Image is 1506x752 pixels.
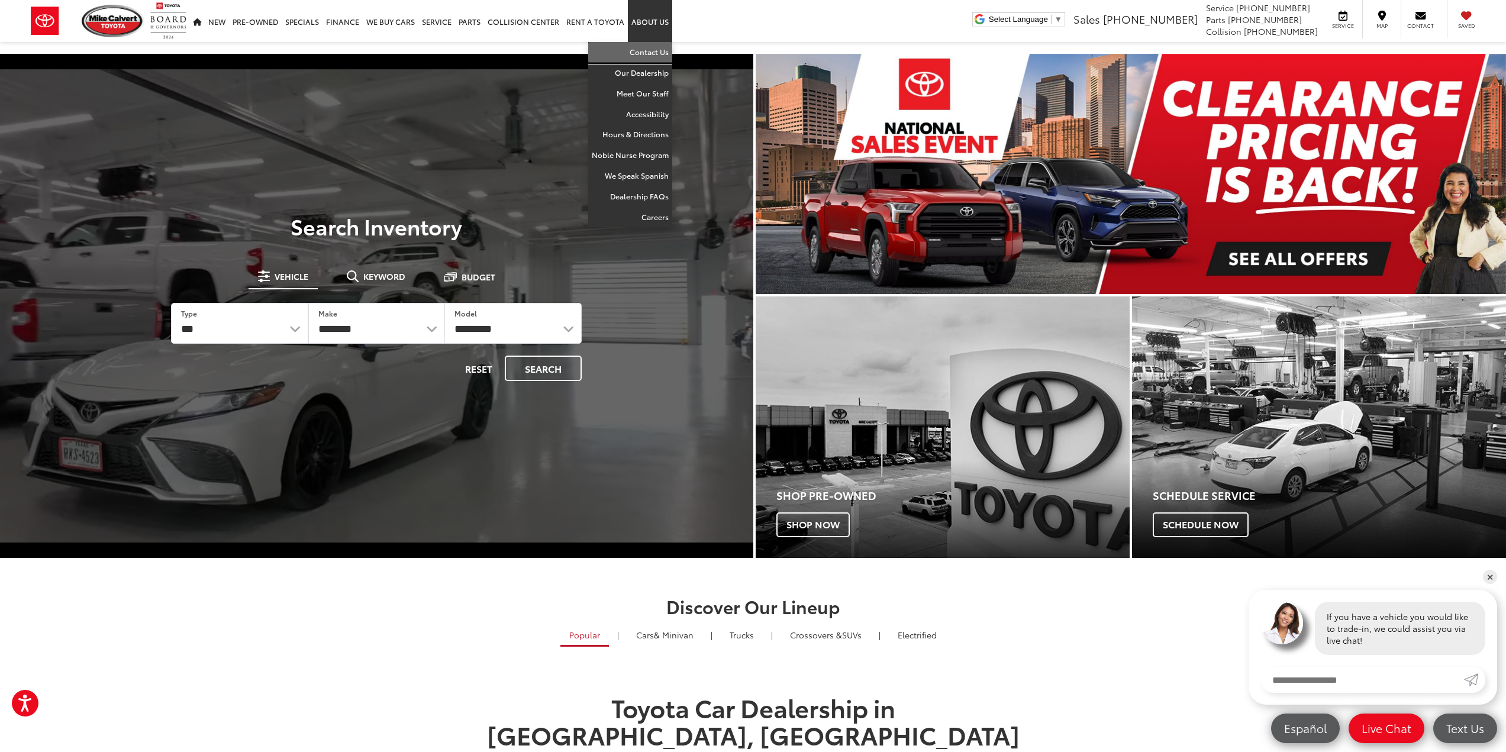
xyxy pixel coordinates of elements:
[1153,490,1506,502] h4: Schedule Service
[1464,667,1485,693] a: Submit
[1228,14,1302,25] span: [PHONE_NUMBER]
[50,214,704,238] h3: Search Inventory
[318,308,337,318] label: Make
[588,186,672,207] a: Dealership FAQs
[560,625,609,647] a: Popular
[462,273,495,281] span: Budget
[454,308,477,318] label: Model
[588,207,672,227] a: Careers
[756,296,1130,559] div: Toyota
[588,42,672,63] a: Contact Us
[776,490,1130,502] h4: Shop Pre-Owned
[1260,602,1303,644] img: Agent profile photo
[1244,25,1318,37] span: [PHONE_NUMBER]
[363,272,405,280] span: Keyword
[989,15,1048,24] span: Select Language
[1073,11,1100,27] span: Sales
[1132,296,1506,559] div: Toyota
[627,625,702,645] a: Cars
[1271,714,1340,743] a: Español
[1278,721,1333,735] span: Español
[1236,2,1310,14] span: [PHONE_NUMBER]
[1260,667,1464,693] input: Enter your message
[336,596,1170,616] h2: Discover Our Lineup
[989,15,1062,24] a: Select Language​
[776,512,850,537] span: Shop Now
[654,629,694,641] span: & Minivan
[1453,22,1479,30] span: Saved
[721,625,763,645] a: Trucks
[1440,721,1490,735] span: Text Us
[588,104,672,125] a: Accessibility
[889,625,946,645] a: Electrified
[876,629,883,641] li: |
[1315,602,1485,655] div: If you have a vehicle you would like to trade-in, we could assist you via live chat!
[1369,22,1395,30] span: Map
[1407,22,1434,30] span: Contact
[1054,15,1062,24] span: ▼
[1433,714,1497,743] a: Text Us
[505,356,582,381] button: Search
[781,625,870,645] a: SUVs
[1206,25,1241,37] span: Collision
[1103,11,1198,27] span: [PHONE_NUMBER]
[1356,721,1417,735] span: Live Chat
[1330,22,1356,30] span: Service
[708,629,715,641] li: |
[1206,2,1234,14] span: Service
[588,63,672,83] a: Our Dealership
[1206,14,1226,25] span: Parts
[1132,296,1506,559] a: Schedule Service Schedule Now
[588,145,672,166] a: Noble Nurse Program
[756,296,1130,559] a: Shop Pre-Owned Shop Now
[614,629,622,641] li: |
[82,5,144,37] img: Mike Calvert Toyota
[455,356,502,381] button: Reset
[790,629,842,641] span: Crossovers &
[768,629,776,641] li: |
[588,166,672,186] a: We Speak Spanish
[1349,714,1424,743] a: Live Chat
[588,83,672,104] a: Meet Our Staff
[275,272,308,280] span: Vehicle
[588,124,672,145] a: Hours & Directions
[1153,512,1249,537] span: Schedule Now
[181,308,197,318] label: Type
